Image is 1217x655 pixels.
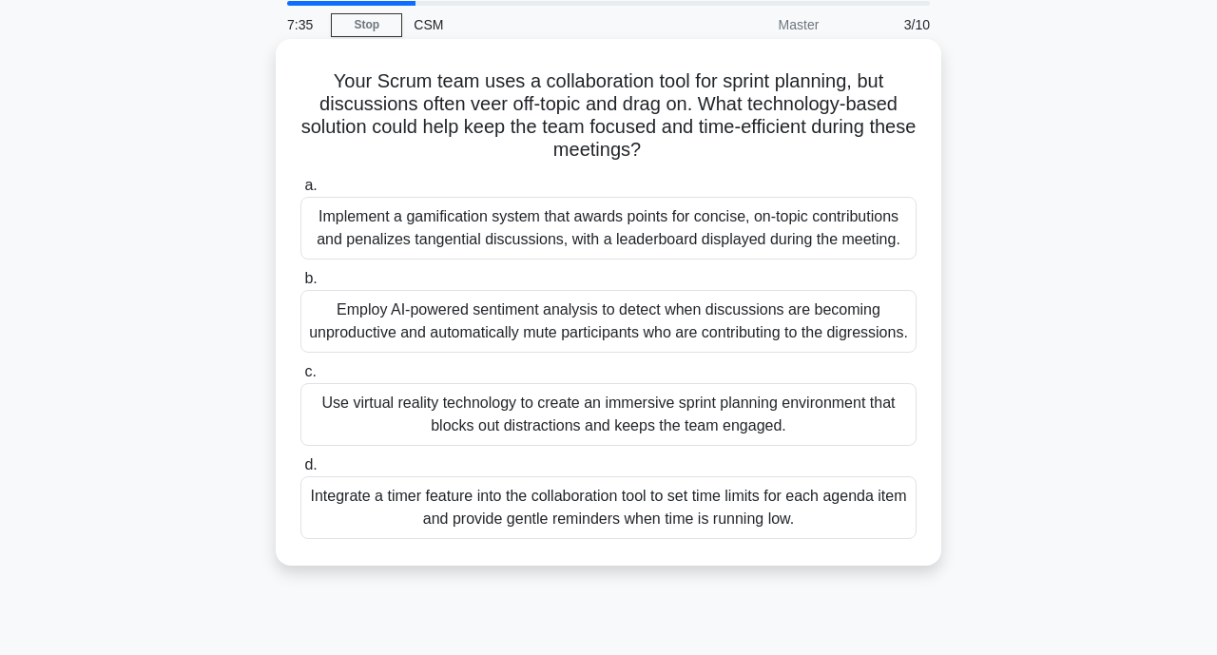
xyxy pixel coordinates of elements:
div: Master [664,6,830,44]
a: Stop [331,13,402,37]
div: CSM [402,6,664,44]
span: b. [304,270,317,286]
div: 7:35 [276,6,331,44]
span: a. [304,177,317,193]
h5: Your Scrum team uses a collaboration tool for sprint planning, but discussions often veer off-top... [299,69,918,163]
div: Integrate a timer feature into the collaboration tool to set time limits for each agenda item and... [300,476,917,539]
div: 3/10 [830,6,941,44]
div: Implement a gamification system that awards points for concise, on-topic contributions and penali... [300,197,917,260]
span: d. [304,456,317,472]
div: Use virtual reality technology to create an immersive sprint planning environment that blocks out... [300,383,917,446]
div: Employ AI-powered sentiment analysis to detect when discussions are becoming unproductive and aut... [300,290,917,353]
span: c. [304,363,316,379]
